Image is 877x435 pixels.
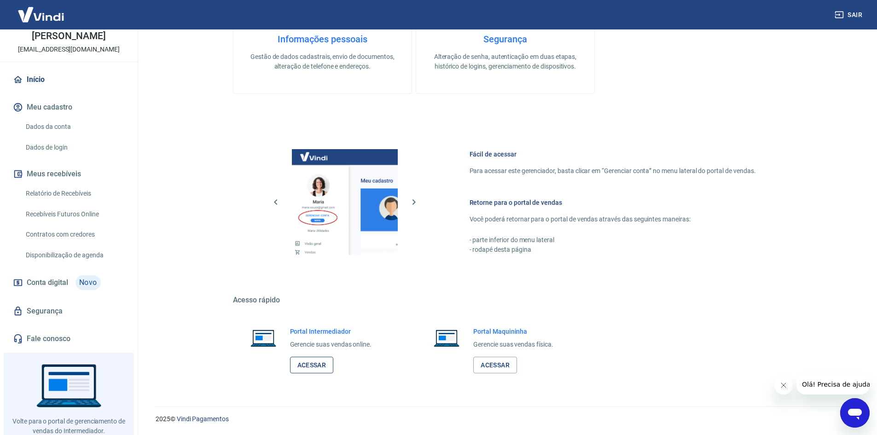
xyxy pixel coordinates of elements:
[11,301,127,321] a: Segurança
[290,327,372,336] h6: Portal Intermediador
[11,329,127,349] a: Fale conosco
[11,97,127,117] button: Meu cadastro
[796,374,870,394] iframe: Mensagem da empresa
[27,276,68,289] span: Conta digital
[22,205,127,224] a: Recebíveis Futuros Online
[470,166,756,176] p: Para acessar este gerenciador, basta clicar em “Gerenciar conta” no menu lateral do portal de ven...
[292,149,398,255] img: Imagem da dashboard mostrando o botão de gerenciar conta na sidebar no lado esquerdo
[427,327,466,349] img: Imagem de um notebook aberto
[473,327,553,336] h6: Portal Maquininha
[290,340,372,349] p: Gerencie suas vendas online.
[431,34,580,45] h4: Segurança
[470,235,756,245] p: - parte inferior do menu lateral
[32,31,105,41] p: [PERSON_NAME]
[774,376,793,394] iframe: Fechar mensagem
[833,6,866,23] button: Sair
[18,45,120,54] p: [EMAIL_ADDRESS][DOMAIN_NAME]
[470,198,756,207] h6: Retorne para o portal de vendas
[22,184,127,203] a: Relatório de Recebíveis
[11,70,127,90] a: Início
[177,415,229,423] a: Vindi Pagamentos
[473,340,553,349] p: Gerencie suas vendas física.
[233,296,778,305] h5: Acesso rápido
[470,150,756,159] h6: Fácil de acessar
[248,34,397,45] h4: Informações pessoais
[11,0,71,29] img: Vindi
[22,246,127,265] a: Disponibilização de agenda
[76,275,101,290] span: Novo
[6,6,77,14] span: Olá! Precisa de ajuda?
[431,52,580,71] p: Alteração de senha, autenticação em duas etapas, histórico de logins, gerenciamento de dispositivos.
[22,225,127,244] a: Contratos com credores
[473,357,517,374] a: Acessar
[11,164,127,184] button: Meus recebíveis
[248,52,397,71] p: Gestão de dados cadastrais, envio de documentos, alteração de telefone e endereços.
[470,245,756,255] p: - rodapé desta página
[470,215,756,224] p: Você poderá retornar para o portal de vendas através das seguintes maneiras:
[22,138,127,157] a: Dados de login
[244,327,283,349] img: Imagem de um notebook aberto
[156,414,855,424] p: 2025 ©
[11,272,127,294] a: Conta digitalNovo
[290,357,334,374] a: Acessar
[840,398,870,428] iframe: Botão para abrir a janela de mensagens
[22,117,127,136] a: Dados da conta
